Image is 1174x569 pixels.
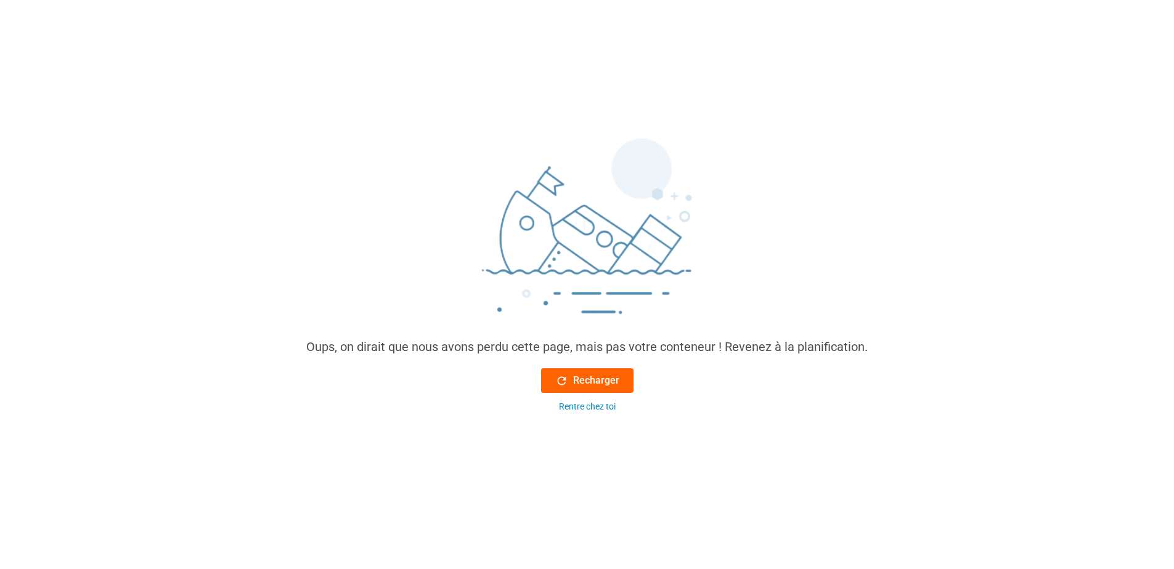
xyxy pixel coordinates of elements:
font: Recharger [573,373,619,388]
div: Rentre chez toi [559,400,616,413]
div: Oups, on dirait que nous avons perdu cette page, mais pas votre conteneur ! Revenez à la planific... [306,337,868,356]
button: Rentre chez toi [541,400,634,413]
img: sinking_ship.png [402,133,772,337]
button: Recharger [541,368,634,393]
